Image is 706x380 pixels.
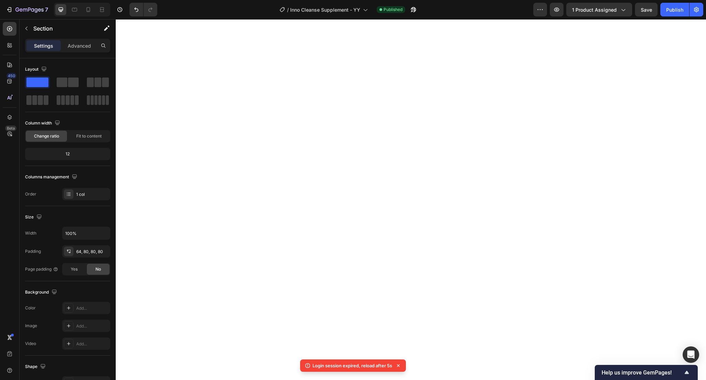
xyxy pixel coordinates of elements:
p: Advanced [68,42,91,49]
button: Save [635,3,658,16]
div: Video [25,341,36,347]
div: Open Intercom Messenger [683,346,699,363]
div: Background [25,288,58,297]
div: 450 [7,73,16,79]
div: 64, 80, 80, 80 [76,249,109,255]
div: Columns management [25,173,79,182]
span: No [95,266,101,272]
div: Order [25,191,36,197]
span: Help us improve GemPages! [602,369,683,376]
div: Page padding [25,266,58,272]
span: Change ratio [34,133,59,139]
div: Shape [25,362,47,371]
p: Section [33,24,90,33]
div: Padding [25,248,41,254]
span: Inno Cleanse Supplement - YY [290,6,360,13]
div: Column width [25,119,61,128]
div: Add... [76,341,109,347]
div: Beta [5,126,16,131]
p: Login session expired, reload after 5s [312,362,392,369]
span: 1 product assigned [572,6,617,13]
button: 1 product assigned [566,3,632,16]
span: Yes [71,266,78,272]
div: Publish [666,6,683,13]
div: Add... [76,323,109,329]
p: Settings [34,42,53,49]
button: Show survey - Help us improve GemPages! [602,368,691,377]
button: 7 [3,3,51,16]
div: 12 [26,149,109,159]
div: 1 col [76,191,109,198]
span: Published [384,7,402,13]
div: Image [25,323,37,329]
iframe: Design area [116,19,706,380]
div: Add... [76,305,109,311]
div: Size [25,213,43,222]
p: 7 [45,5,48,14]
span: Save [641,7,652,13]
button: Publish [660,3,689,16]
div: Color [25,305,36,311]
div: Width [25,230,36,236]
div: Layout [25,65,48,74]
div: Undo/Redo [129,3,157,16]
input: Auto [62,227,110,239]
span: Fit to content [76,133,102,139]
span: / [287,6,289,13]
